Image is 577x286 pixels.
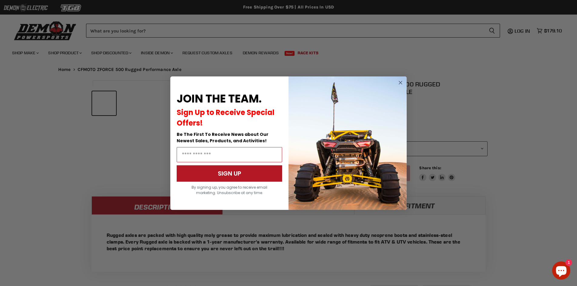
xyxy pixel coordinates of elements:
button: Close dialog [397,79,404,86]
span: Be The First To Receive News about Our Newest Sales, Products, and Activities! [177,131,268,144]
span: JOIN THE TEAM. [177,91,262,106]
input: Email Address [177,147,282,162]
span: By signing up, you agree to receive email marketing. Unsubscribe at any time. [192,185,267,195]
img: a9095488-b6e7-41ba-879d-588abfab540b.jpeg [288,76,407,210]
inbox-online-store-chat: Shopify online store chat [550,261,572,281]
span: Sign Up to Receive Special Offers! [177,107,275,128]
button: SIGN UP [177,165,282,182]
